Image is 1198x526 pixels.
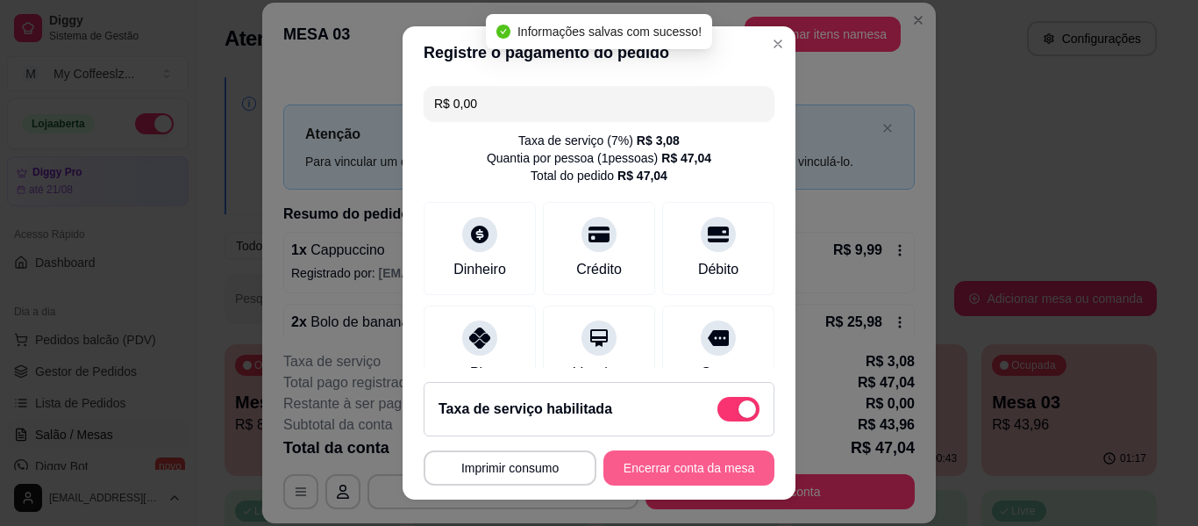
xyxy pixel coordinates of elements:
div: Voucher [574,363,625,384]
div: Dinheiro [453,259,506,280]
div: Crédito [576,259,622,280]
div: R$ 3,08 [637,132,680,149]
div: Débito [698,259,738,280]
div: Pix [470,363,489,384]
header: Registre o pagamento do pedido [403,26,795,79]
div: Outro [701,363,736,384]
h2: Taxa de serviço habilitada [439,399,612,420]
div: Taxa de serviço ( 7 %) [518,132,680,149]
div: R$ 47,04 [661,149,711,167]
button: Encerrar conta da mesa [603,450,774,486]
div: R$ 47,04 [617,167,667,184]
span: check-circle [496,25,510,39]
span: Informações salvas com sucesso! [517,25,702,39]
button: Close [764,30,792,58]
div: Total do pedido [531,167,667,184]
div: Quantia por pessoa ( 1 pessoas) [487,149,711,167]
button: Imprimir consumo [424,450,596,486]
input: Ex.: hambúrguer de cordeiro [434,86,764,121]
